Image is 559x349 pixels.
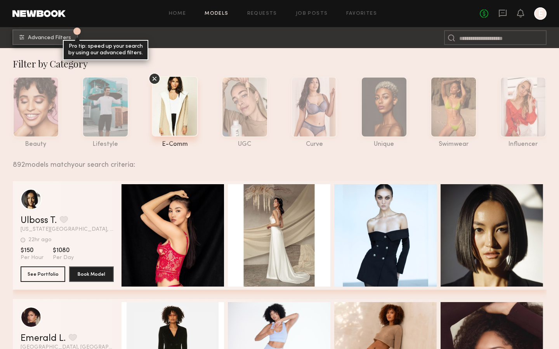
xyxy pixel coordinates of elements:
span: Per Hour [21,254,43,261]
span: $150 [21,247,43,254]
a: Favorites [346,11,377,16]
div: curve [291,141,337,148]
a: Requests [247,11,277,16]
a: Emerald L. [21,334,66,343]
a: Ulboss T. [21,216,57,225]
a: E [534,7,547,20]
span: 1 [76,29,78,33]
span: Advanced Filters [28,35,71,41]
button: See Portfolio [21,266,65,282]
a: Home [169,11,186,16]
a: Models [205,11,228,16]
button: 1Advanced Filters [12,29,78,45]
span: Per Day [53,254,74,261]
div: swimwear [431,141,477,148]
div: 22hr ago [28,237,52,243]
div: unique [361,141,407,148]
div: 892 models match your search criteria: [13,152,540,169]
div: Filter by Category [13,57,547,70]
a: Job Posts [296,11,328,16]
span: $1080 [53,247,74,254]
button: Book Model [69,266,114,282]
div: e-comm [152,141,198,148]
div: lifestyle [82,141,128,148]
div: beauty [13,141,59,148]
div: Pro tip: speed up your search by using our advanced filters. [63,40,148,60]
span: [US_STATE][GEOGRAPHIC_DATA], [GEOGRAPHIC_DATA] [21,227,114,232]
div: UGC [222,141,268,148]
div: influencer [500,141,546,148]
